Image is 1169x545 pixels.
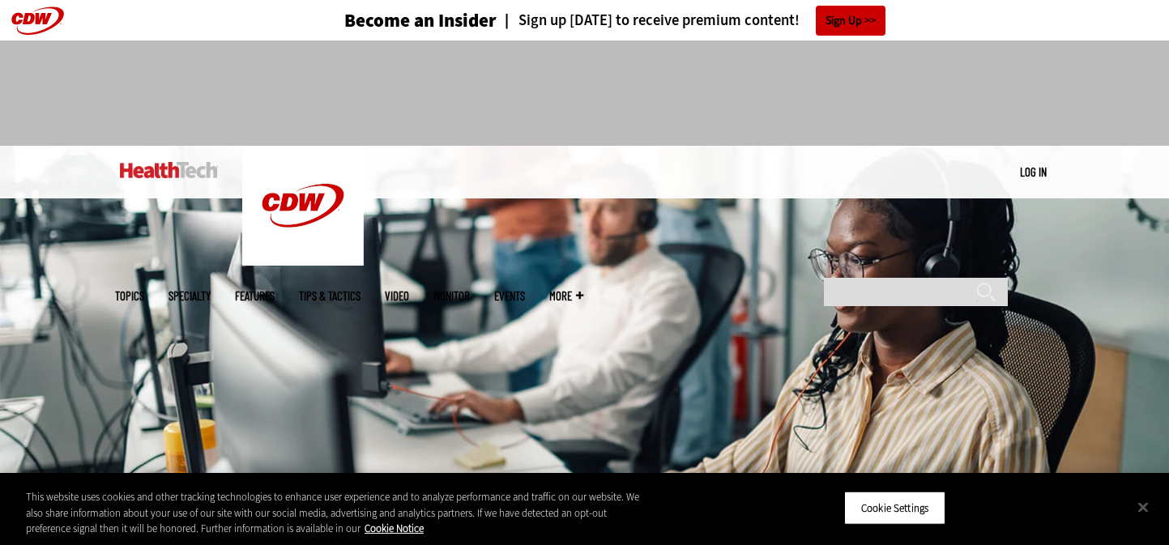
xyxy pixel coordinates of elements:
[299,290,361,302] a: Tips & Tactics
[26,489,643,537] div: This website uses cookies and other tracking technologies to enhance user experience and to analy...
[385,290,409,302] a: Video
[816,6,885,36] a: Sign Up
[1020,164,1047,179] a: Log in
[242,253,364,270] a: CDW
[1125,489,1161,525] button: Close
[549,290,583,302] span: More
[242,146,364,266] img: Home
[433,290,470,302] a: MonITor
[290,57,880,130] iframe: advertisement
[115,290,144,302] span: Topics
[284,11,497,30] a: Become an Insider
[494,290,525,302] a: Events
[1020,164,1047,181] div: User menu
[344,11,497,30] h3: Become an Insider
[497,13,800,28] a: Sign up [DATE] to receive premium content!
[844,491,945,525] button: Cookie Settings
[365,522,424,535] a: More information about your privacy
[169,290,211,302] span: Specialty
[235,290,275,302] a: Features
[120,162,218,178] img: Home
